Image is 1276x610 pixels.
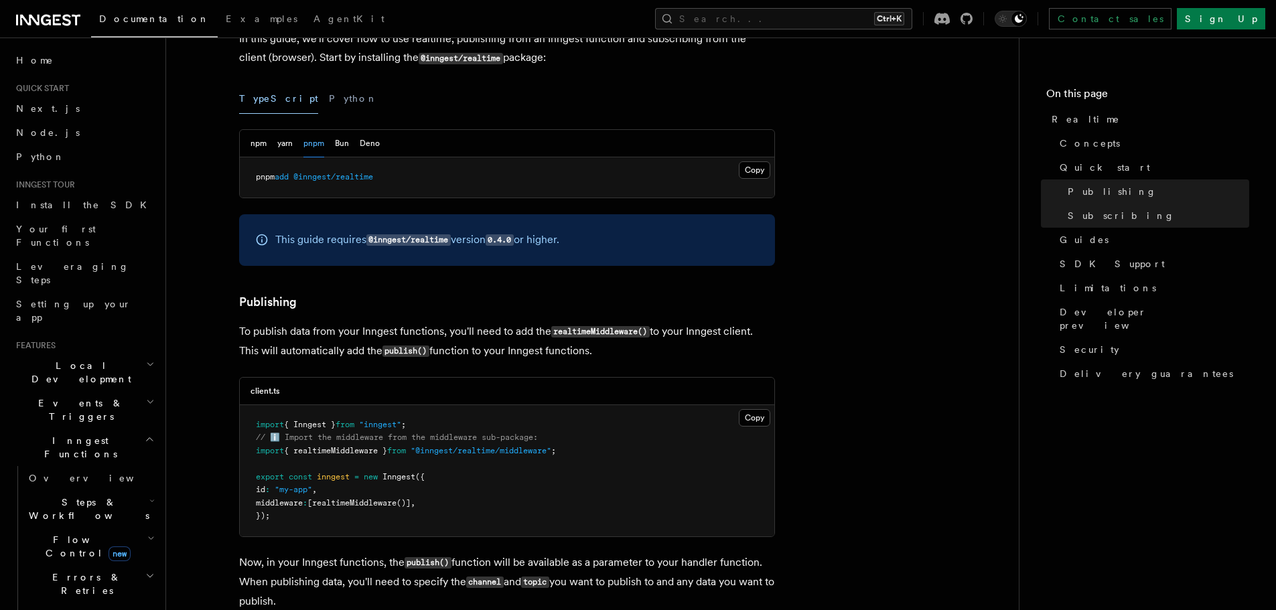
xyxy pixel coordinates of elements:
button: Copy [739,409,770,427]
button: Errors & Retries [23,565,157,603]
span: const [289,472,312,481]
code: publish() [382,346,429,357]
span: Flow Control [23,533,147,560]
span: export [256,472,284,481]
span: ({ [415,472,425,481]
button: Steps & Workflows [23,490,157,528]
button: TypeScript [239,84,318,114]
p: To publish data from your Inngest functions, you'll need to add the to your Inngest client. This ... [239,322,775,361]
span: Inngest Functions [11,434,145,461]
span: AgentKit [313,13,384,24]
code: channel [466,577,504,588]
span: new [109,546,131,561]
code: realtimeMiddleware() [551,326,650,337]
a: Examples [218,4,305,36]
span: new [364,472,378,481]
p: In this guide, we'll cover how to use realtime, publishing from an Inngest function and subscribi... [239,29,775,68]
span: Documentation [99,13,210,24]
span: Install the SDK [16,200,155,210]
span: : [265,485,270,494]
code: publish() [405,557,451,568]
button: Copy [739,161,770,179]
a: Guides [1054,228,1249,252]
span: @inngest/realtime [293,172,373,181]
a: Realtime [1046,107,1249,131]
span: Local Development [11,359,146,386]
span: = [354,472,359,481]
span: Setting up your app [16,299,131,323]
span: [ [307,498,312,508]
a: Overview [23,466,157,490]
span: ()] [397,498,411,508]
code: topic [521,577,549,588]
a: Limitations [1054,276,1249,300]
span: Concepts [1060,137,1120,150]
span: Node.js [16,127,80,138]
span: Features [11,340,56,351]
a: Home [11,48,157,72]
kbd: Ctrl+K [874,12,904,25]
span: Delivery guarantees [1060,367,1233,380]
span: ; [401,420,406,429]
a: Subscribing [1062,204,1249,228]
span: Realtime [1052,112,1120,126]
a: SDK Support [1054,252,1249,276]
span: Inngest [382,472,415,481]
a: Next.js [11,96,157,121]
span: { Inngest } [284,420,336,429]
button: Deno [360,130,380,157]
span: Next.js [16,103,80,114]
code: @inngest/realtime [366,234,451,246]
button: Local Development [11,354,157,391]
span: inngest [317,472,350,481]
code: @inngest/realtime [419,53,503,64]
span: Your first Functions [16,224,96,248]
a: Publishing [239,293,297,311]
a: Concepts [1054,131,1249,155]
button: Events & Triggers [11,391,157,429]
span: Quick start [1060,161,1150,174]
span: middleware [256,498,303,508]
span: Events & Triggers [11,396,146,423]
span: from [387,446,406,455]
button: Toggle dark mode [995,11,1027,27]
h4: On this page [1046,86,1249,107]
code: 0.4.0 [486,234,514,246]
a: Documentation [91,4,218,37]
a: Node.js [11,121,157,145]
span: }); [256,511,270,520]
button: npm [251,130,267,157]
span: Publishing [1068,185,1157,198]
span: Leveraging Steps [16,261,129,285]
a: Security [1054,337,1249,362]
span: import [256,446,284,455]
span: Limitations [1060,281,1156,295]
span: { realtimeMiddleware } [284,446,387,455]
a: Python [11,145,157,169]
span: from [336,420,354,429]
span: Subscribing [1068,209,1175,222]
span: Quick start [11,83,69,94]
button: Search...Ctrl+K [655,8,912,29]
span: pnpm [256,172,275,181]
a: Leveraging Steps [11,254,157,292]
span: "@inngest/realtime/middleware" [411,446,551,455]
a: Quick start [1054,155,1249,179]
span: "inngest" [359,420,401,429]
span: Examples [226,13,297,24]
span: , [411,498,415,508]
span: Steps & Workflows [23,495,149,522]
button: Bun [335,130,349,157]
span: "my-app" [275,485,312,494]
span: Python [16,151,65,162]
a: AgentKit [305,4,393,36]
a: Publishing [1062,179,1249,204]
button: Inngest Functions [11,429,157,466]
button: Flow Controlnew [23,528,157,565]
span: ; [551,446,556,455]
button: yarn [277,130,293,157]
a: Contact sales [1049,8,1172,29]
span: add [275,172,289,181]
span: : [303,498,307,508]
span: import [256,420,284,429]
